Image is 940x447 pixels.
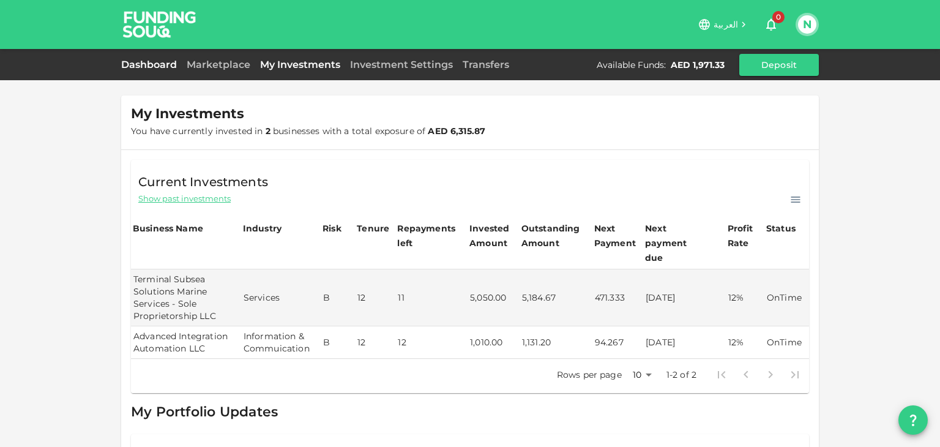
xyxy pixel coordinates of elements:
[594,221,641,250] div: Next Payment
[520,269,592,326] td: 5,184.67
[714,19,738,30] span: العربية
[469,221,518,250] div: Invested Amount
[666,369,696,381] p: 1-2 of 2
[138,172,268,192] span: Current Investments
[728,221,763,250] div: Profit Rate
[395,269,468,326] td: 11
[323,221,347,236] div: Risk
[357,221,389,236] div: Tenure
[182,59,255,70] a: Marketplace
[643,326,726,359] td: [DATE]
[759,12,783,37] button: 0
[458,59,514,70] a: Transfers
[766,221,797,236] div: Status
[726,269,764,326] td: 12%
[131,269,241,326] td: Terminal Subsea Solutions Marine Services - Sole Proprietorship LLC
[643,269,726,326] td: [DATE]
[468,326,520,359] td: 1,010.00
[592,326,643,359] td: 94.267
[397,221,458,250] div: Repayments left
[428,126,485,137] strong: AED 6,315.87
[131,105,244,122] span: My Investments
[121,59,182,70] a: Dashboard
[627,366,656,384] div: 10
[131,404,278,420] span: My Portfolio Updates
[772,11,785,23] span: 0
[764,326,809,359] td: OnTime
[243,221,282,236] div: Industry
[671,59,725,71] div: AED 1,971.33
[645,221,706,265] div: Next payment due
[395,326,468,359] td: 12
[241,269,321,326] td: Services
[739,54,819,76] button: Deposit
[355,326,395,359] td: 12
[266,126,270,137] strong: 2
[521,221,583,250] div: Outstanding Amount
[520,326,592,359] td: 1,131.20
[597,59,666,71] div: Available Funds :
[468,269,520,326] td: 5,050.00
[592,269,643,326] td: 471.333
[138,193,231,205] span: Show past investments
[898,405,928,435] button: question
[764,269,809,326] td: OnTime
[726,326,764,359] td: 12%
[321,269,355,326] td: B
[798,15,816,34] button: N
[131,326,241,359] td: Advanced Integration Automation LLC
[557,369,622,381] p: Rows per page
[131,126,485,137] span: You have currently invested in businesses with a total exposure of
[321,326,355,359] td: B
[133,221,203,236] div: Business Name
[345,59,458,70] a: Investment Settings
[355,269,395,326] td: 12
[255,59,345,70] a: My Investments
[241,326,321,359] td: Information & Commuication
